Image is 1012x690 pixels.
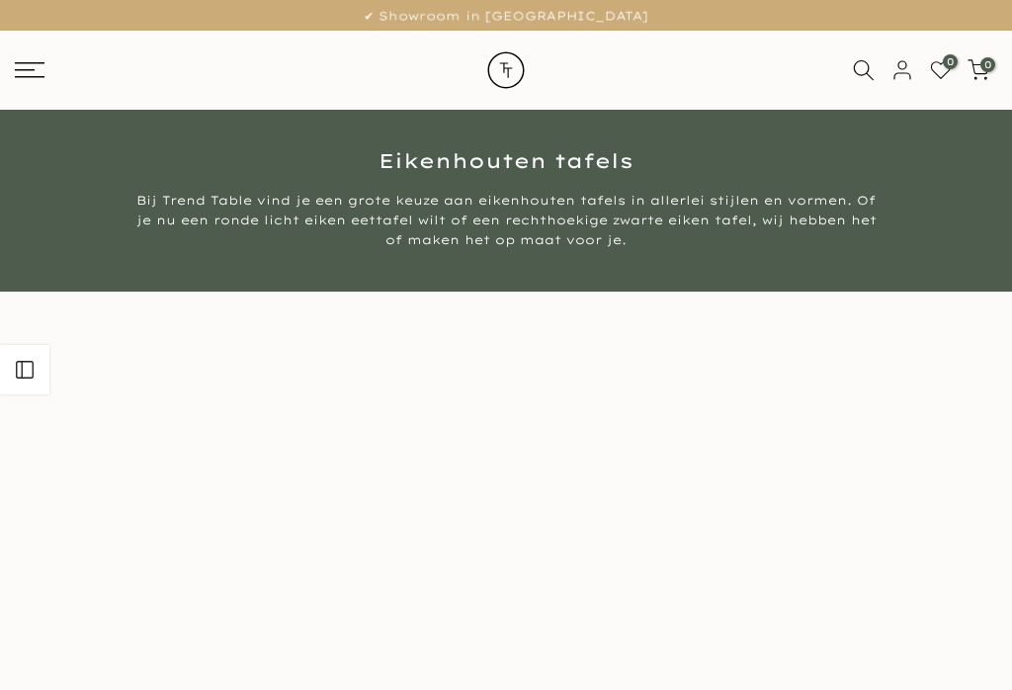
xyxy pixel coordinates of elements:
[471,31,541,110] img: trend-table
[930,59,952,81] a: 0
[968,59,989,81] a: 0
[15,151,997,171] h1: Eikenhouten tafels
[25,5,987,27] p: ✔ Showroom in [GEOGRAPHIC_DATA]
[2,589,101,688] iframe: toggle-frame
[943,54,958,69] span: 0
[980,57,995,72] span: 0
[135,191,877,250] div: Bij Trend Table vind je een grote keuze aan eikenhouten tafels in allerlei stijlen en vormen. Of ...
